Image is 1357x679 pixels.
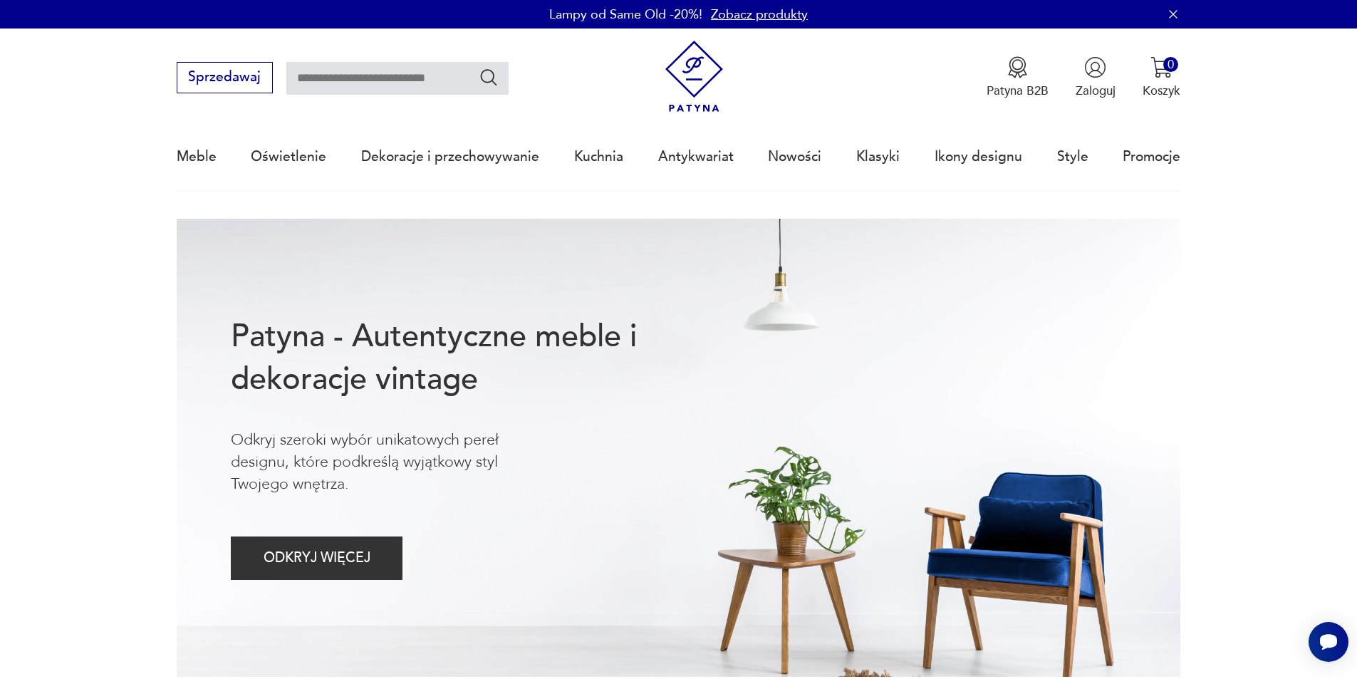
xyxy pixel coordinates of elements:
a: Antykwariat [658,124,734,190]
button: 0Koszyk [1143,56,1180,99]
a: Dekoracje i przechowywanie [361,124,539,190]
a: Nowości [768,124,821,190]
p: Lampy od Same Old -20%! [549,6,702,24]
img: Ikonka użytkownika [1084,56,1106,78]
a: Promocje [1123,124,1180,190]
img: Ikona medalu [1007,56,1029,78]
button: ODKRYJ WIĘCEJ [231,537,402,580]
a: Ikona medaluPatyna B2B [987,56,1049,99]
img: Patyna - sklep z meblami i dekoracjami vintage [658,41,730,113]
button: Zaloguj [1076,56,1116,99]
p: Koszyk [1143,83,1180,99]
div: 0 [1163,57,1178,72]
p: Patyna B2B [987,83,1049,99]
iframe: Smartsupp widget button [1309,622,1348,662]
button: Sprzedawaj [177,62,273,93]
a: Zobacz produkty [711,6,808,24]
a: Kuchnia [574,124,623,190]
a: Oświetlenie [251,124,326,190]
img: Ikona koszyka [1150,56,1173,78]
p: Odkryj szeroki wybór unikatowych pereł designu, które podkreślą wyjątkowy styl Twojego wnętrza. [231,429,556,496]
a: Sprzedawaj [177,73,273,84]
p: Zaloguj [1076,83,1116,99]
button: Patyna B2B [987,56,1049,99]
button: Szukaj [479,67,499,88]
a: ODKRYJ WIĘCEJ [231,554,402,565]
a: Style [1057,124,1088,190]
a: Meble [177,124,217,190]
h1: Patyna - Autentyczne meble i dekoracje vintage [231,316,692,401]
a: Ikony designu [935,124,1022,190]
a: Klasyki [856,124,900,190]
